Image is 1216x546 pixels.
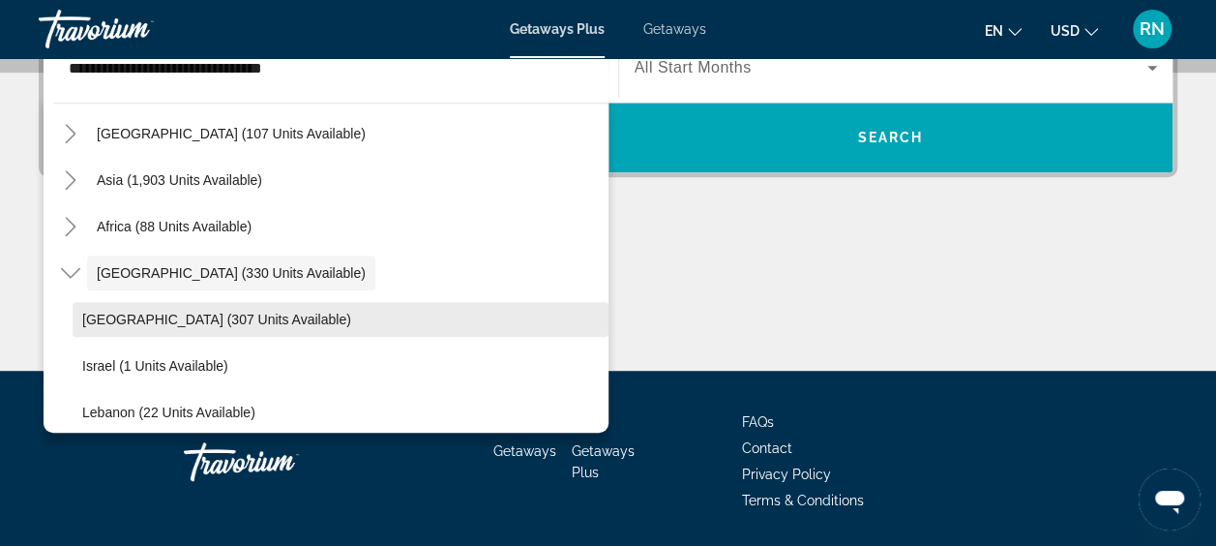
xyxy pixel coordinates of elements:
span: [GEOGRAPHIC_DATA] (307 units available) [82,312,351,327]
a: Getaways Plus [572,443,635,480]
button: Change currency [1051,16,1098,45]
button: [GEOGRAPHIC_DATA] (307 units available) [73,302,608,337]
button: Africa (88 units available) [87,209,261,244]
a: FAQs [742,414,774,430]
button: Toggle Africa (88 units available) [53,210,87,244]
button: Toggle Asia (1,903 units available) [53,164,87,197]
span: Africa (88 units available) [97,219,252,234]
button: [GEOGRAPHIC_DATA] (107 units available) [87,116,375,151]
span: [GEOGRAPHIC_DATA] (330 units available) [97,265,366,281]
a: Getaways [493,443,556,459]
button: [GEOGRAPHIC_DATA] (330 units available) [87,256,375,290]
span: USD [1051,23,1080,39]
a: Getaways [643,21,706,37]
span: Israel (1 units available) [82,358,228,374]
button: Search [608,103,1173,172]
span: Search [857,130,923,145]
button: Lebanon (22 units available) [73,395,608,430]
a: Getaways Plus [510,21,605,37]
a: Travorium [39,4,232,54]
span: Lebanon (22 units available) [82,405,255,420]
a: Travorium [184,433,377,491]
div: Search widget [44,33,1172,172]
button: Israel (1 units available) [73,349,608,383]
iframe: Кнопка запуска окна обмена сообщениями [1139,469,1201,531]
button: Toggle Central America (107 units available) [53,117,87,151]
span: Asia (1,903 units available) [97,172,262,188]
button: User Menu [1127,9,1177,49]
button: Toggle Middle East (330 units available) [53,257,87,290]
span: [GEOGRAPHIC_DATA] (107 units available) [97,126,366,141]
span: All Start Months [635,59,752,76]
a: Contact [742,440,792,456]
span: en [985,23,1003,39]
span: RN [1140,19,1165,39]
button: Change language [985,16,1022,45]
a: Terms & Conditions [742,493,864,508]
a: Privacy Policy [742,467,831,482]
button: Asia (1,903 units available) [87,163,272,197]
